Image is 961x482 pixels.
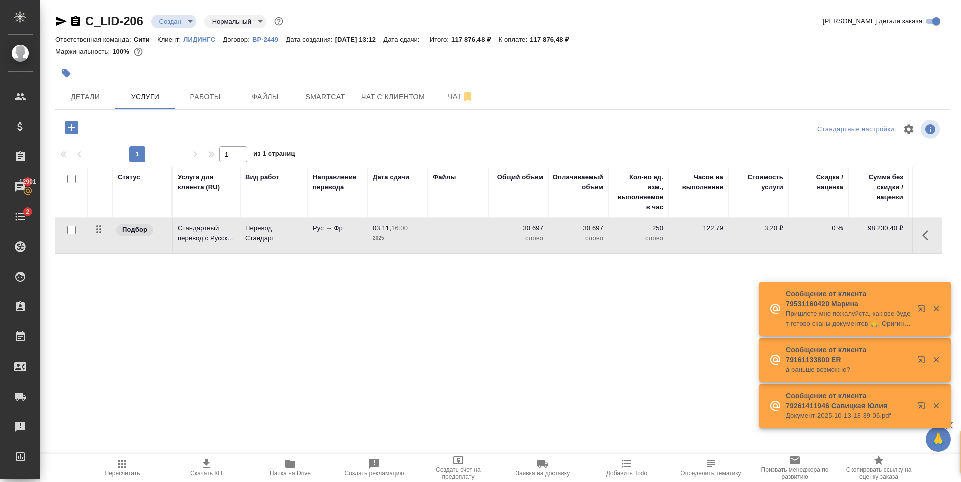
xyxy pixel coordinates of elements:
p: Клиент: [157,36,183,43]
p: Ответственная команда: [55,36,134,43]
div: Часов на выполнение [673,172,723,192]
p: Сообщение от клиента 79161133800 ER [786,345,911,365]
button: Доп статусы указывают на важность/срочность заказа [272,15,285,28]
span: Чат [437,90,485,103]
span: 12901 [13,177,42,187]
div: Файлы [433,172,456,182]
p: Сити [134,36,157,43]
p: Итого: [430,36,451,43]
span: Чат с клиентом [361,91,425,103]
button: Скопировать ссылку для ЯМессенджера [55,15,67,27]
button: Закрыть [926,355,946,364]
p: Дата создания: [286,36,335,43]
div: Оплачиваемый объем [553,172,603,192]
div: Общий объем [497,172,543,182]
p: Договор: [223,36,252,43]
div: Стоимость услуги [733,172,783,192]
p: Перевод Стандарт [245,223,303,243]
p: ЛИДИНГС [183,36,223,43]
button: 0.00 RUB; [132,45,145,58]
span: Услуги [121,91,169,103]
span: Smartcat [301,91,349,103]
p: Дата сдачи: [383,36,422,43]
p: 250 [613,223,663,233]
p: 117 876,48 ₽ [530,36,576,43]
span: Работы [181,91,229,103]
p: 98 230,40 ₽ [853,223,903,233]
button: Закрыть [926,401,946,410]
a: 12901 [3,174,38,199]
span: Файлы [241,91,289,103]
p: Сообщение от клиента 79261411946 Савицкая Юлия [786,391,911,411]
p: Сообщение от клиента 79531160420 Марина [786,289,911,309]
a: 2 [3,204,38,229]
button: Скопировать ссылку [70,15,82,27]
p: Документ-2025-10-13-13-39-06.pdf [786,411,911,421]
div: Скидка / наценка [793,172,843,192]
button: Открыть в новой вкладке [911,350,935,374]
button: Нормальный [209,17,254,26]
p: слово [493,233,543,243]
button: Добавить тэг [55,62,77,84]
div: Кол-во ед. изм., выполняемое в час [613,172,663,212]
p: ВР-2449 [252,36,286,43]
div: Сумма без скидки / наценки [853,172,903,202]
button: Показать кнопки [916,223,940,247]
span: из 1 страниц [253,148,295,162]
p: Маржинальность: [55,48,112,55]
p: 117 876,48 ₽ [451,36,498,43]
a: C_LID-206 [85,14,143,28]
p: 16:00 [391,224,408,232]
p: 0 % [793,223,843,233]
button: Открыть в новой вкладке [911,396,935,420]
p: 30 697 [493,223,543,233]
a: ЛИДИНГС [183,35,223,43]
div: Статус [118,172,140,182]
svg: Отписаться [462,91,474,103]
p: а раньше возможно? [786,365,911,375]
p: 100% [112,48,132,55]
div: Направление перевода [313,172,363,192]
a: ВР-2449 [252,35,286,43]
span: 2 [20,207,35,217]
div: Услуга для клиента (RU) [178,172,235,192]
p: [DATE] 13:12 [335,36,384,43]
p: Подбор [122,225,147,235]
div: split button [815,122,897,137]
p: 03.11, [373,224,391,232]
div: Создан [151,15,196,28]
span: Посмотреть информацию [921,120,942,139]
button: Открыть в новой вкладке [911,299,935,323]
p: слово [613,233,663,243]
p: К оплате: [498,36,530,43]
td: 122.79 [668,218,728,253]
p: слово [553,233,603,243]
div: Вид работ [245,172,279,182]
p: Стандартный перевод с Русск... [178,223,235,243]
button: Создан [156,17,184,26]
span: Детали [61,91,109,103]
p: 2025 [373,233,423,243]
div: Дата сдачи [373,172,409,182]
p: Рус → Фр [313,223,363,233]
span: [PERSON_NAME] детали заказа [823,16,922,26]
span: Настроить таблицу [897,117,921,141]
button: Закрыть [926,304,946,313]
p: 3,20 ₽ [733,223,783,233]
div: Создан [204,15,266,28]
p: Пришлете мне пожалуйста, как все будет готово сканы документов 🙏. Оригиналы я заберу в конце месяца [786,309,911,329]
button: Добавить услугу [58,117,85,138]
p: 30 697 [553,223,603,233]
